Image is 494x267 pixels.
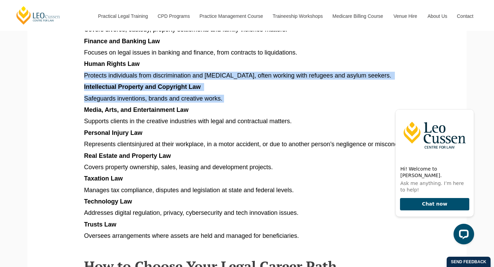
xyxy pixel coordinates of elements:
[327,1,388,31] a: Medicare Billing Course
[195,1,268,31] a: Practice Management Course
[388,1,422,31] a: Venue Hire
[15,5,61,25] a: [PERSON_NAME] Centre for Law
[84,164,273,171] span: Covers property ownership, sales, leasing and development projects.
[152,1,194,31] a: CPD Programs
[422,1,452,31] a: About Us
[84,49,297,56] span: Focuses on legal issues in banking and finance, from contracts to liquidations.
[84,198,132,205] strong: Technology Law
[84,83,201,90] span: Intellectual Property and Copyright Law
[93,1,153,31] a: Practical Legal Training
[84,152,171,159] span: Real Estate and Property Law
[84,232,299,239] span: Oversees arrangements where assets are held and managed for beneficiaries.
[84,221,116,228] span: Trusts Law
[84,72,391,79] span: Protects individuals from discrimination and [MEDICAL_DATA], often working with refugees and asyl...
[452,1,479,31] a: Contact
[84,129,142,136] span: Personal Injury Law
[84,38,160,45] span: Finance and Banking Law
[84,106,188,113] span: Media, Arts, and Entertainment Law
[84,118,292,125] span: Supports clients in the creative industries with legal and contractual matters.
[390,103,477,250] iframe: LiveChat chat widget
[84,175,123,182] span: Taxation Law
[268,1,327,31] a: Traineeship Workshops
[84,209,298,216] span: Addresses digital regulation, privacy, cybersecurity and tech innovation issues.
[84,141,135,148] span: Represents clients
[135,141,408,148] span: injured at their workplace, in a motor accident, or due to another person’s negligence or miscond...
[84,60,140,67] span: Human Rights Law
[84,95,222,102] span: Safeguards inventions, brands and creative works.
[84,187,294,194] span: Manages tax compliance, disputes and legislation at state and federal levels.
